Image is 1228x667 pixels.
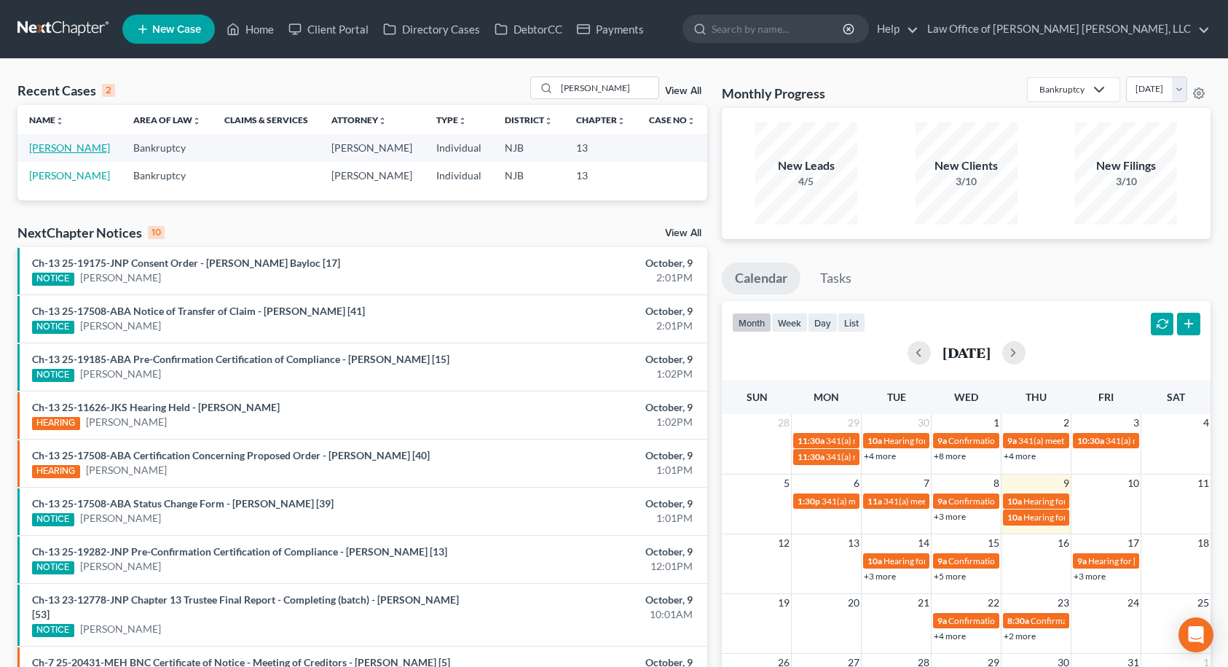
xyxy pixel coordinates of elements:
a: [PERSON_NAME] [80,367,161,381]
a: Ch-13 25-17508-ABA Notice of Transfer of Claim - [PERSON_NAME] [41] [32,305,365,317]
span: 28 [776,414,791,432]
div: 4/5 [755,174,857,189]
div: 1:02PM [482,415,693,429]
span: Mon [814,391,839,403]
span: 21 [916,594,931,612]
div: 10:01AM [482,607,693,622]
a: [PERSON_NAME] [80,319,161,333]
div: October, 9 [482,400,693,415]
span: 6 [852,475,861,492]
span: 1 [992,414,1001,432]
span: 29 [846,414,861,432]
a: Typeunfold_more [436,114,467,125]
a: Client Portal [281,16,376,42]
h2: [DATE] [942,345,991,360]
div: October, 9 [482,256,693,270]
a: +3 more [934,511,966,522]
div: October, 9 [482,448,693,463]
div: 2:01PM [482,270,693,285]
div: 1:01PM [482,511,693,526]
span: Hearing for [PERSON_NAME] [883,435,997,446]
div: 12:01PM [482,559,693,574]
a: Help [870,16,918,42]
span: 13 [846,534,861,552]
i: unfold_more [617,117,626,125]
span: Sat [1167,391,1185,403]
span: 4 [1202,414,1211,432]
span: 2 [1062,414,1071,432]
span: 341(a) meeting for [PERSON_NAME] [1018,435,1159,446]
div: October, 9 [482,496,693,511]
span: 9a [1007,435,1017,446]
a: Chapterunfold_more [576,114,626,125]
a: +8 more [934,450,966,461]
span: Thu [1026,391,1047,403]
td: Individual [425,162,493,189]
span: 10a [1007,512,1022,523]
a: Directory Cases [376,16,487,42]
div: Open Intercom Messenger [1178,617,1213,652]
span: 15 [986,534,1001,552]
a: +3 more [1074,571,1106,582]
div: HEARING [32,465,80,478]
div: Recent Cases [17,82,115,99]
span: 18 [1196,534,1211,552]
div: October, 9 [482,545,693,559]
th: Claims & Services [213,105,320,134]
a: [PERSON_NAME] [29,141,110,154]
a: Attorneyunfold_more [331,114,387,125]
span: 10 [1126,475,1141,492]
div: New Leads [755,157,857,174]
span: 25 [1196,594,1211,612]
div: Bankruptcy [1039,83,1085,95]
span: 17 [1126,534,1141,552]
span: 10a [867,555,882,566]
a: [PERSON_NAME] [80,559,161,574]
span: 10:30a [1077,435,1104,446]
div: 10 [148,226,165,239]
span: 8 [992,475,1001,492]
button: month [732,313,771,332]
a: Ch-13 25-19175-JNP Consent Order - [PERSON_NAME] Bayloc [17] [32,257,340,269]
button: week [771,313,808,332]
span: 11 [1196,475,1211,492]
td: NJB [493,134,564,161]
h3: Monthly Progress [722,85,825,102]
a: Districtunfold_more [505,114,553,125]
a: [PERSON_NAME] [80,511,161,526]
a: Tasks [807,262,865,295]
a: View All [665,86,701,96]
span: 8:30a [1007,615,1029,626]
td: Bankruptcy [122,162,213,189]
span: 9a [937,435,947,446]
a: Calendar [722,262,800,295]
button: list [838,313,865,332]
span: 341(a) meeting for [PERSON_NAME] [883,496,1024,507]
button: day [808,313,838,332]
span: New Case [152,24,201,35]
span: 19 [776,594,791,612]
div: 3/10 [1075,174,1177,189]
span: Sun [747,391,768,403]
td: [PERSON_NAME] [320,134,424,161]
span: Wed [954,391,978,403]
a: [PERSON_NAME] [29,169,110,182]
span: 11:30a [798,451,824,462]
input: Search by name... [712,15,845,42]
i: unfold_more [55,117,64,125]
div: NOTICE [32,561,74,574]
a: Ch-13 25-19282-JNP Pre-Confirmation Certification of Compliance - [PERSON_NAME] [13] [32,545,447,558]
span: Confirmation hearing for [PERSON_NAME] [1031,615,1196,626]
div: NOTICE [32,273,74,286]
a: DebtorCC [487,16,570,42]
span: Confirmation hearing for [PERSON_NAME] [948,555,1114,566]
a: Case Nounfold_more [649,114,696,125]
a: Ch-13 25-19185-ABA Pre-Confirmation Certification of Compliance - [PERSON_NAME] [15] [32,353,449,365]
span: Hearing for [PERSON_NAME] [1023,512,1137,523]
a: Payments [570,16,651,42]
td: NJB [493,162,564,189]
span: Confirmation hearing for [PERSON_NAME] [948,615,1114,626]
a: Area of Lawunfold_more [133,114,201,125]
td: 13 [564,162,637,189]
div: NOTICE [32,513,74,526]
